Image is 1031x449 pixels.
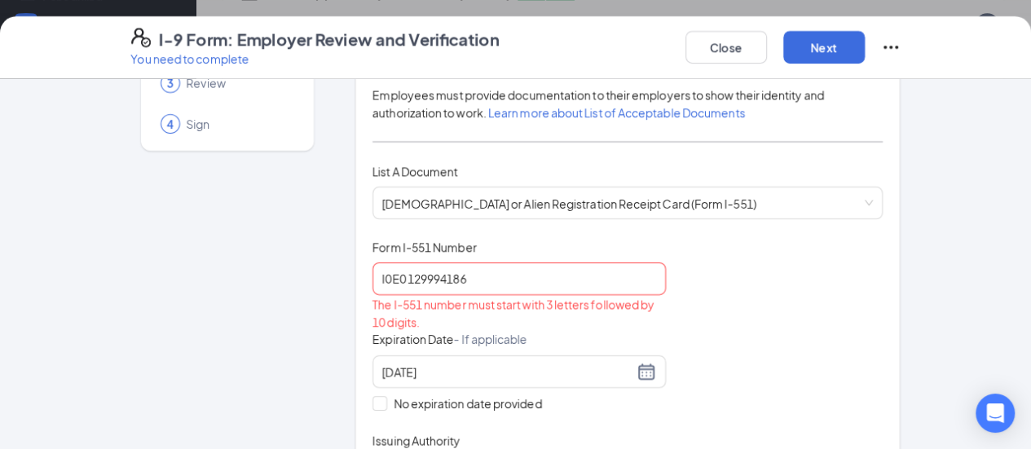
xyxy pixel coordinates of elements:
input: 04/09/2035 [382,363,633,381]
div: The I-551 number must start with 3 letters followed by 10 digits. [372,295,666,331]
span: Review [187,75,291,91]
svg: FormI9EVerifyIcon [131,28,151,47]
span: Sign [187,116,291,132]
div: Open Intercom Messenger [976,394,1015,433]
span: Expiration Date [372,331,527,347]
input: Enter Form I-551 number [372,262,666,295]
span: List A Document [372,164,458,178]
span: No expiration date provided [387,394,549,412]
button: Close [685,31,767,64]
span: Form I-551 Number [372,239,477,255]
p: You need to complete [131,51,500,67]
span: - If applicable [454,332,527,346]
svg: Ellipses [881,37,901,57]
span: 4 [167,116,174,132]
h4: I-9 Form: Employer Review and Verification [159,28,500,51]
span: [DEMOGRAPHIC_DATA] or Alien Registration Receipt Card (Form I-551) [382,187,874,218]
button: Next [783,31,865,64]
a: Learn more about List of Acceptable Documents [488,105,745,120]
span: Employees must provide documentation to their employers to show their identity and authorization ... [372,87,824,120]
span: Issuing Authority [372,432,460,448]
span: 3 [167,75,174,91]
